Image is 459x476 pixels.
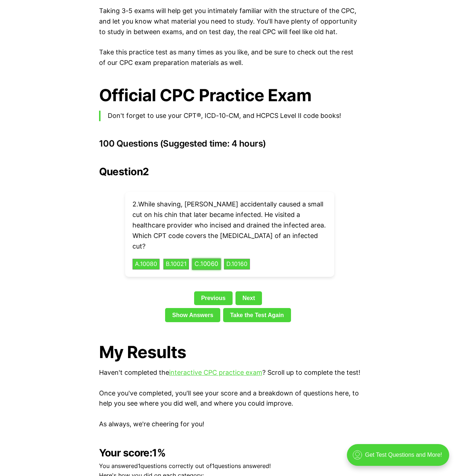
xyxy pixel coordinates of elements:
blockquote: Don't forget to use your CPT®, ICD-10-CM, and HCPCS Level II code books! [99,111,360,121]
a: interactive CPC practice exam [169,369,262,376]
a: Previous [194,291,233,305]
p: You answered 1 questions correctly out of 1 questions answered! [99,461,360,471]
h1: Official CPC Practice Exam [99,86,360,105]
a: Next [235,291,262,305]
button: D.10160 [224,259,250,270]
p: As always, we're cheering for you! [99,419,360,430]
h2: Question 2 [99,166,360,177]
button: B.10021 [163,259,189,270]
a: Show Answers [165,308,220,322]
h1: My Results [99,342,360,362]
p: Take this practice test as many times as you like, and be sure to check out the rest of our CPC e... [99,47,360,68]
p: Taking 3-5 exams will help get you intimately familiar with the structure of the CPC, and let you... [99,6,360,37]
b: 1 % [152,447,165,459]
iframe: portal-trigger [341,440,459,476]
a: Take the Test Again [223,308,291,322]
button: A.10080 [132,259,160,270]
h2: Your score: [99,447,360,459]
p: Once you've completed, you'll see your score and a breakdown of questions here, to help you see w... [99,388,360,409]
p: Haven't completed the ? Scroll up to complete the test! [99,368,360,378]
button: C.10060 [192,259,221,270]
p: 2 . While shaving, [PERSON_NAME] accidentally caused a small cut on his chin that later became in... [132,199,327,251]
h3: 100 Questions (Suggested time: 4 hours) [99,139,360,149]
